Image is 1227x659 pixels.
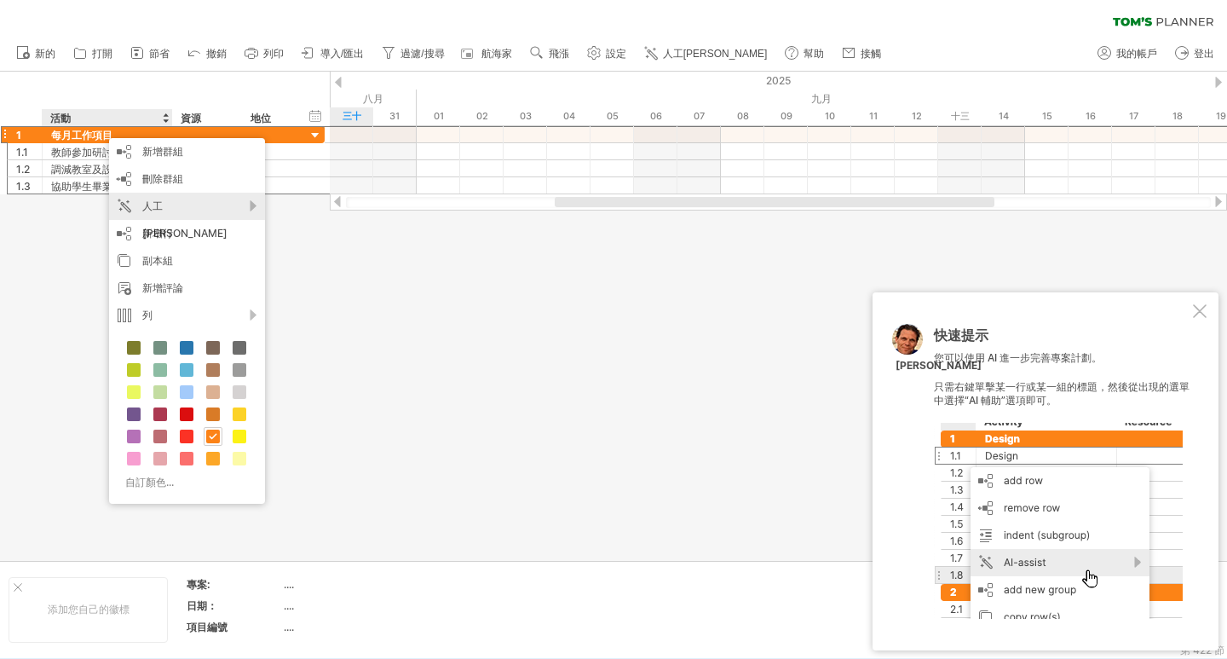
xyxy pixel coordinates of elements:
[460,107,504,125] div: 2025年9月2日星期二
[48,603,130,616] font: 添加您自己的徽標
[896,359,982,372] font: [PERSON_NAME]
[434,110,444,122] font: 01
[838,43,886,65] a: 接觸
[1093,43,1162,65] a: 我的帳戶
[781,43,829,65] a: 幫助
[1086,110,1096,122] font: 16
[808,107,851,125] div: 2025年9月10日星期三
[694,110,705,122] font: 07
[142,254,173,267] font: 副本組
[590,107,634,125] div: 2025年9月5日星期五
[206,48,227,60] font: 撤銷
[50,112,71,124] font: 活動
[1172,110,1183,122] font: 18
[549,48,569,60] font: 飛漲
[1042,110,1052,122] font: 15
[1116,48,1157,60] font: 我的帳戶
[640,43,773,65] a: 人工[PERSON_NAME]
[51,180,164,193] font: 協助學生畢業及輔導升學
[284,599,294,612] font: ....
[16,146,28,159] font: 1.1
[1155,107,1199,125] div: 2025年9月18日星期四
[606,48,626,60] font: 設定
[363,92,383,105] font: 八月
[400,48,444,60] font: 過濾/搜尋
[51,146,123,159] font: 教師參加研討會
[851,107,895,125] div: 2025年9月11日，星期四
[1194,48,1214,60] font: 登出
[16,180,31,193] font: 1.3
[520,110,532,122] font: 03
[187,621,228,633] font: 項目編號
[373,107,417,125] div: 2025年8月31日星期日
[251,112,271,124] font: 地位
[938,107,982,125] div: 2025年9月13日星期六
[51,163,123,176] font: 調減教室及設備
[142,145,183,158] font: 新增群組
[51,129,112,142] font: 每月工作項目
[1171,43,1219,65] a: 登出
[982,107,1025,125] div: 2025年9月14日星期日
[781,110,792,122] font: 09
[1216,110,1226,122] font: 19
[16,163,30,176] font: 1.2
[1129,110,1138,122] font: 17
[634,107,677,125] div: 2025年9月6日星期六
[583,43,631,65] a: 設定
[92,48,112,60] font: 打開
[149,48,170,60] font: 節省
[934,327,988,344] font: 快速提示
[869,110,878,122] font: 11
[677,107,721,125] div: 2025年9月7日星期日
[895,107,938,125] div: 2025年9月12日，星期五
[142,199,228,240] font: 人工[PERSON_NAME]
[650,110,662,122] font: 06
[240,43,289,65] a: 列印
[297,43,369,65] a: 導入/匯出
[126,43,175,65] a: 節省
[861,48,881,60] font: 接觸
[142,309,153,321] font: 列
[481,48,512,60] font: 航海家
[526,43,574,65] a: 飛漲
[458,43,517,65] a: 航海家
[343,110,361,122] font: 三十
[764,107,808,125] div: 2025年9月9日星期二
[35,48,55,60] font: 新的
[663,48,768,60] font: 人工[PERSON_NAME]
[263,48,284,60] font: 列印
[476,110,488,122] font: 02
[187,578,210,591] font: 專案:
[934,351,1102,364] font: 您可以使用 AI 進一步完善專案計劃。
[934,380,1190,408] font: 只需右鍵單擊某一行或某一組的標題，然後從出現的選單中選擇“AI 輔助”選項即可。
[504,107,547,125] div: 2025年9月3日星期三
[330,107,373,125] div: 2025年8月30日星期六
[12,43,60,65] a: 新的
[125,476,174,488] font: 自訂顏色...
[284,578,294,591] font: ....
[1069,107,1112,125] div: 2025年9月16日星期二
[547,107,590,125] div: 2025年9月4日，星期四
[737,110,749,122] font: 08
[811,92,832,105] font: 九月
[912,110,922,122] font: 12
[320,48,364,60] font: 導入/匯出
[999,110,1009,122] font: 14
[142,281,183,294] font: 新增評論
[389,110,400,122] font: 31
[1025,107,1069,125] div: 2025年9月15日星期一
[69,43,118,65] a: 打開
[16,129,21,142] font: 1
[142,172,183,185] font: 刪除群組
[766,74,791,87] font: 2025
[607,110,619,122] font: 05
[187,599,217,612] font: 日期：
[1112,107,1155,125] div: 2025年9月17日星期三
[804,48,824,60] font: 幫助
[142,227,173,240] font: 新增行
[721,107,764,125] div: 2025年9月8日星期一
[825,110,835,122] font: 10
[183,43,232,65] a: 撤銷
[181,112,201,124] font: 資源
[951,110,970,122] font: 十三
